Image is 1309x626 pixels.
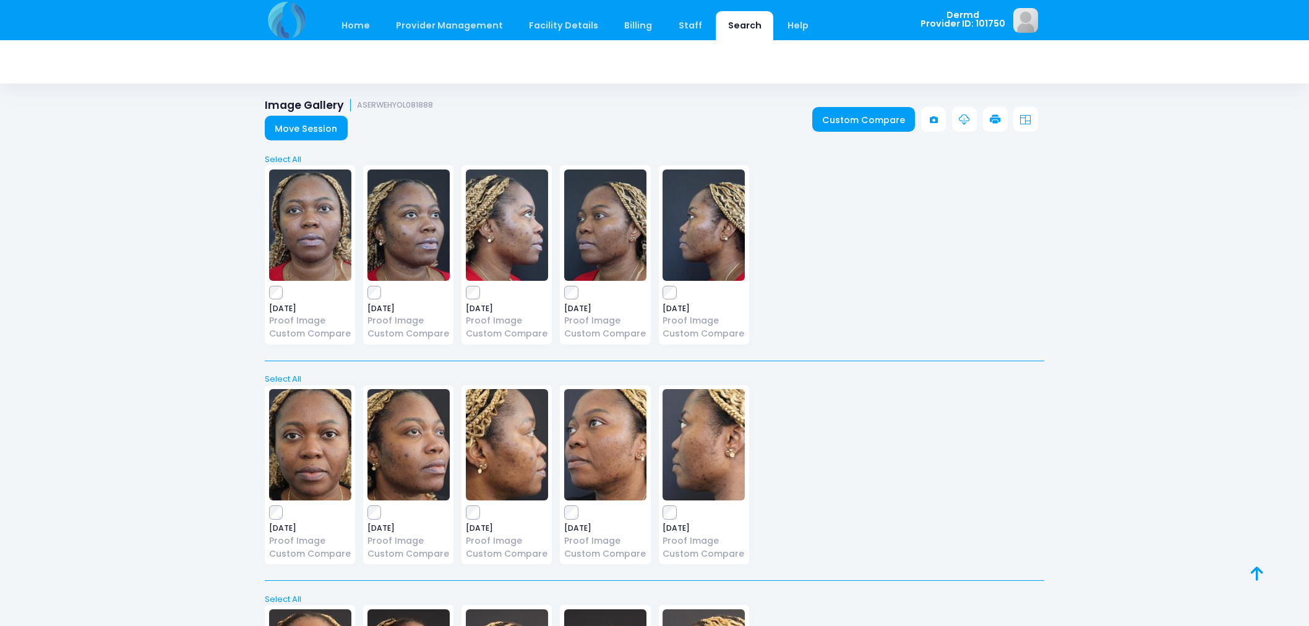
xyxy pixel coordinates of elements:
[367,389,450,500] img: image
[466,305,548,312] span: [DATE]
[663,314,745,327] a: Proof Image
[265,99,433,112] h1: Image Gallery
[716,11,773,40] a: Search
[812,107,916,132] a: Custom Compare
[367,314,450,327] a: Proof Image
[564,327,646,340] a: Custom Compare
[663,534,745,547] a: Proof Image
[564,389,646,500] img: image
[269,314,351,327] a: Proof Image
[269,389,351,500] img: image
[269,327,351,340] a: Custom Compare
[367,327,450,340] a: Custom Compare
[564,314,646,327] a: Proof Image
[663,525,745,532] span: [DATE]
[466,534,548,547] a: Proof Image
[329,11,382,40] a: Home
[1013,8,1038,33] img: image
[466,314,548,327] a: Proof Image
[261,373,1049,385] a: Select All
[564,305,646,312] span: [DATE]
[564,534,646,547] a: Proof Image
[367,547,450,560] a: Custom Compare
[367,305,450,312] span: [DATE]
[466,547,548,560] a: Custom Compare
[466,525,548,532] span: [DATE]
[564,525,646,532] span: [DATE]
[265,116,348,140] a: Move Session
[921,11,1005,28] span: Dermd Provider ID: 101750
[269,547,351,560] a: Custom Compare
[269,525,351,532] span: [DATE]
[517,11,611,40] a: Facility Details
[357,101,433,110] small: ASERWEHYOL081888
[367,534,450,547] a: Proof Image
[261,153,1049,166] a: Select All
[612,11,664,40] a: Billing
[466,327,548,340] a: Custom Compare
[367,169,450,281] img: image
[564,547,646,560] a: Custom Compare
[269,169,351,281] img: image
[564,169,646,281] img: image
[663,389,745,500] img: image
[663,547,745,560] a: Custom Compare
[269,534,351,547] a: Proof Image
[261,593,1049,606] a: Select All
[367,525,450,532] span: [DATE]
[384,11,515,40] a: Provider Management
[666,11,714,40] a: Staff
[466,389,548,500] img: image
[663,305,745,312] span: [DATE]
[269,305,351,312] span: [DATE]
[776,11,821,40] a: Help
[466,169,548,281] img: image
[663,327,745,340] a: Custom Compare
[663,169,745,281] img: image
